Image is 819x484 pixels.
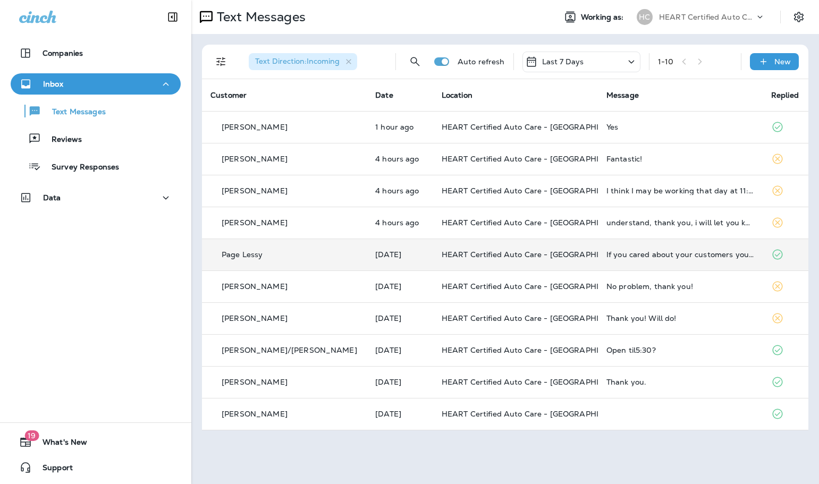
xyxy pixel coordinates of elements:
span: HEART Certified Auto Care - [GEOGRAPHIC_DATA] [442,409,632,419]
div: Text Direction:Incoming [249,53,357,70]
div: understand, thank you, i will let you know [606,218,754,227]
p: Sep 22, 2025 11:11 AM [375,218,425,227]
button: Filters [210,51,232,72]
p: Text Messages [213,9,306,25]
button: Companies [11,43,181,64]
span: HEART Certified Auto Care - [GEOGRAPHIC_DATA] [442,218,632,227]
div: HC [637,9,653,25]
div: Thank you! Will do! [606,314,754,322]
div: If you cared about your customers you would check for recalls especially for expensive repairs. I... [606,250,754,259]
p: Survey Responses [41,163,119,173]
span: Date [375,90,393,100]
div: No problem, thank you! [606,282,754,291]
button: Collapse Sidebar [158,6,188,28]
span: HEART Certified Auto Care - [GEOGRAPHIC_DATA] [442,377,632,387]
p: [PERSON_NAME] [222,155,288,163]
span: Text Direction : Incoming [255,56,340,66]
p: Text Messages [41,107,106,117]
span: HEART Certified Auto Care - [GEOGRAPHIC_DATA] [442,313,632,323]
p: Sep 16, 2025 10:38 AM [375,378,425,386]
p: Sep 16, 2025 06:20 AM [375,410,425,418]
p: HEART Certified Auto Care [659,13,755,21]
p: Last 7 Days [542,57,584,66]
span: Message [606,90,639,100]
span: Replied [771,90,799,100]
p: Data [43,193,61,202]
button: Survey Responses [11,155,181,177]
span: HEART Certified Auto Care - [GEOGRAPHIC_DATA] [442,345,632,355]
p: [PERSON_NAME]/[PERSON_NAME] [222,346,357,354]
p: Sep 22, 2025 11:14 AM [375,186,425,195]
p: [PERSON_NAME] [222,410,288,418]
p: Sep 16, 2025 05:29 PM [375,314,425,322]
p: [PERSON_NAME] [222,186,288,195]
p: Reviews [41,135,82,145]
span: Customer [210,90,247,100]
div: 1 - 10 [658,57,674,66]
button: Search Messages [404,51,426,72]
p: Inbox [43,80,63,88]
p: [PERSON_NAME] [222,218,288,227]
div: Open til5:30? [606,346,754,354]
p: Page Lessy [222,250,263,259]
p: [PERSON_NAME] [222,314,288,322]
p: Sep 22, 2025 11:22 AM [375,155,425,163]
p: Sep 16, 2025 04:51 PM [375,346,425,354]
p: [PERSON_NAME] [222,378,288,386]
span: What's New [32,438,87,451]
button: Settings [789,7,808,27]
div: Yes [606,123,754,131]
span: Location [442,90,472,100]
button: Text Messages [11,100,181,122]
span: Support [32,463,73,476]
button: Data [11,187,181,208]
span: HEART Certified Auto Care - [GEOGRAPHIC_DATA] [442,122,632,132]
span: HEART Certified Auto Care - [GEOGRAPHIC_DATA] [442,186,632,196]
p: New [774,57,791,66]
button: Reviews [11,128,181,150]
p: Companies [43,49,83,57]
span: Working as: [581,13,626,22]
p: [PERSON_NAME] [222,282,288,291]
span: HEART Certified Auto Care - [GEOGRAPHIC_DATA] [442,282,632,291]
button: 19What's New [11,431,181,453]
button: Support [11,457,181,478]
div: Thank you. [606,378,754,386]
p: [PERSON_NAME] [222,123,288,131]
button: Inbox [11,73,181,95]
div: Fantastic! [606,155,754,163]
p: Sep 22, 2025 02:04 PM [375,123,425,131]
span: 19 [24,430,39,441]
p: Sep 20, 2025 07:39 PM [375,250,425,259]
span: HEART Certified Auto Care - [GEOGRAPHIC_DATA] [442,154,632,164]
p: Auto refresh [458,57,505,66]
span: HEART Certified Auto Care - [GEOGRAPHIC_DATA] [442,250,632,259]
div: I think I may be working that day at 11:00 down the street. If so, I'll have to pick up my car af... [606,186,754,195]
p: Sep 18, 2025 03:24 PM [375,282,425,291]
